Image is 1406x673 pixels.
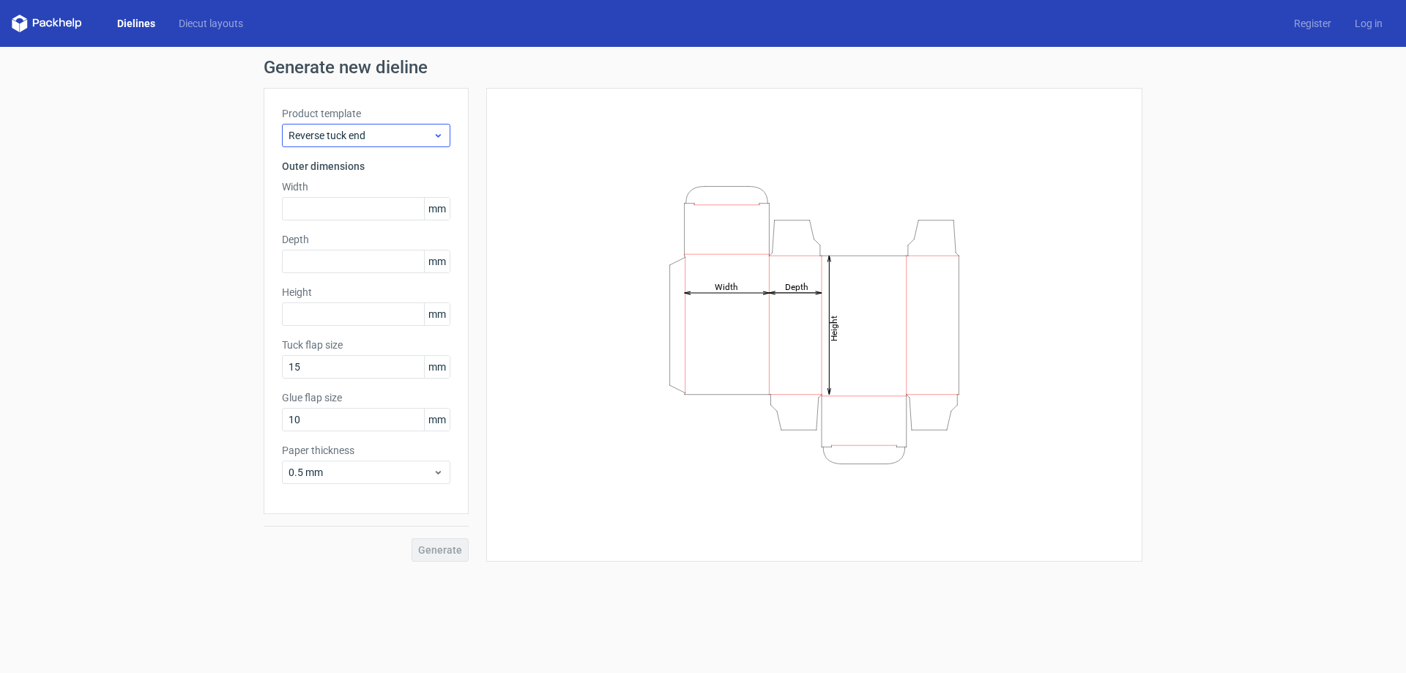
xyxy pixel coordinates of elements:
[289,128,433,143] span: Reverse tuck end
[282,159,450,174] h3: Outer dimensions
[282,232,450,247] label: Depth
[282,285,450,300] label: Height
[424,409,450,431] span: mm
[282,179,450,194] label: Width
[282,338,450,352] label: Tuck flap size
[424,356,450,378] span: mm
[424,303,450,325] span: mm
[105,16,167,31] a: Dielines
[167,16,255,31] a: Diecut layouts
[715,281,738,291] tspan: Width
[289,465,433,480] span: 0.5 mm
[785,281,808,291] tspan: Depth
[829,315,839,341] tspan: Height
[282,106,450,121] label: Product template
[424,250,450,272] span: mm
[1343,16,1394,31] a: Log in
[424,198,450,220] span: mm
[264,59,1142,76] h1: Generate new dieline
[282,443,450,458] label: Paper thickness
[282,390,450,405] label: Glue flap size
[1282,16,1343,31] a: Register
